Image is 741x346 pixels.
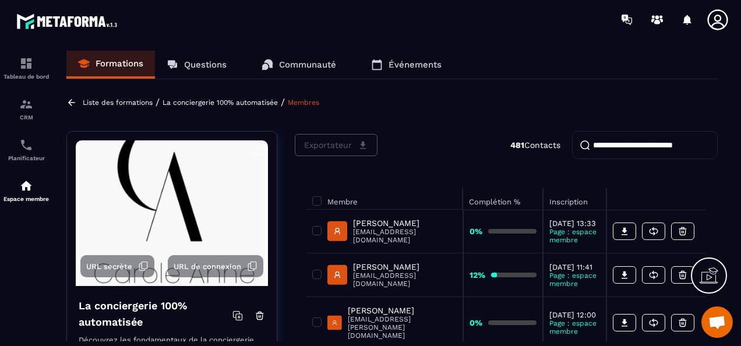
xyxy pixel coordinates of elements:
[353,262,457,271] p: [PERSON_NAME]
[250,51,348,79] a: Communauté
[510,140,560,150] p: Contacts
[327,306,457,340] a: [PERSON_NAME][EMAIL_ADDRESS][PERSON_NAME][DOMAIN_NAME]
[79,298,232,330] h4: La conciergerie 100% automatisée
[168,255,263,277] button: URL de connexion
[281,97,285,108] span: /
[16,10,121,32] img: logo
[184,59,227,70] p: Questions
[549,319,600,336] p: Page : espace membre
[353,271,457,288] p: [EMAIL_ADDRESS][DOMAIN_NAME]
[348,315,457,340] p: [EMAIL_ADDRESS][PERSON_NAME][DOMAIN_NAME]
[19,138,33,152] img: scheduler
[549,271,600,288] p: Page : espace membre
[463,188,543,210] th: Complétion %
[549,228,600,244] p: Page : espace membre
[306,188,463,210] th: Membre
[389,59,442,70] p: Événements
[86,262,132,271] span: URL secrète
[96,58,143,69] p: Formations
[701,306,733,338] div: Ouvrir le chat
[155,51,238,79] a: Questions
[3,196,50,202] p: Espace membre
[549,310,600,319] p: [DATE] 12:00
[470,270,485,280] strong: 12%
[470,318,482,327] strong: 0%
[353,218,457,228] p: [PERSON_NAME]
[279,59,336,70] p: Communauté
[348,306,457,315] p: [PERSON_NAME]
[327,218,457,244] a: [PERSON_NAME][EMAIL_ADDRESS][DOMAIN_NAME]
[19,57,33,70] img: formation
[288,98,319,107] a: Membres
[19,97,33,111] img: formation
[80,255,154,277] button: URL secrète
[156,97,160,108] span: /
[3,129,50,170] a: schedulerschedulerPlanificateur
[19,179,33,193] img: automations
[3,89,50,129] a: formationformationCRM
[353,228,457,244] p: [EMAIL_ADDRESS][DOMAIN_NAME]
[549,219,600,228] p: [DATE] 13:33
[83,98,153,107] a: Liste des formations
[510,140,524,150] strong: 481
[174,262,241,271] span: URL de connexion
[3,114,50,121] p: CRM
[470,227,482,236] strong: 0%
[66,51,155,79] a: Formations
[3,73,50,80] p: Tableau de bord
[76,140,268,286] img: background
[359,51,453,79] a: Événements
[543,188,606,210] th: Inscription
[163,98,278,107] a: La conciergerie 100% automatisée
[549,263,600,271] p: [DATE] 11:41
[327,262,457,288] a: [PERSON_NAME][EMAIL_ADDRESS][DOMAIN_NAME]
[3,48,50,89] a: formationformationTableau de bord
[3,170,50,211] a: automationsautomationsEspace membre
[3,155,50,161] p: Planificateur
